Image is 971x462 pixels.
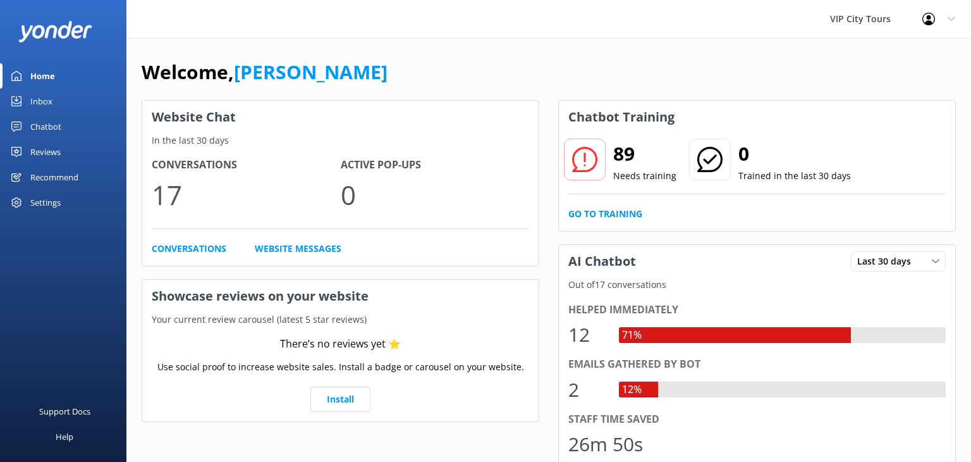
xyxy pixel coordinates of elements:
[142,101,539,134] h3: Website Chat
[559,101,684,134] h3: Chatbot Training
[738,139,851,169] h2: 0
[30,165,78,190] div: Recommend
[234,59,388,85] a: [PERSON_NAME]
[568,302,946,318] div: Helped immediately
[341,173,530,216] p: 0
[30,89,52,114] div: Inbox
[142,313,539,327] p: Your current review carousel (latest 5 star reviews)
[559,245,645,278] h3: AI Chatbot
[568,207,642,221] a: Go to Training
[152,242,226,256] a: Conversations
[142,280,539,313] h3: Showcase reviews on your website
[142,57,388,87] h1: Welcome,
[30,139,61,165] div: Reviews
[30,114,61,139] div: Chatbot
[280,336,401,353] div: There’s no reviews yet ⭐
[613,169,676,183] p: Needs training
[39,399,90,424] div: Support Docs
[56,424,73,449] div: Help
[619,327,645,344] div: 71%
[568,411,946,428] div: Staff time saved
[568,375,606,405] div: 2
[559,278,955,292] p: Out of 17 conversations
[568,320,606,350] div: 12
[568,356,946,373] div: Emails gathered by bot
[152,173,341,216] p: 17
[30,190,61,215] div: Settings
[857,254,919,268] span: Last 30 days
[152,157,341,173] h4: Conversations
[142,134,539,147] p: In the last 30 days
[19,21,92,42] img: yonder-white-logo.png
[613,139,676,169] h2: 89
[568,429,643,459] div: 26m 50s
[157,360,524,374] p: Use social proof to increase website sales. Install a badge or carousel on your website.
[310,387,370,412] a: Install
[738,169,851,183] p: Trained in the last 30 days
[255,242,341,256] a: Website Messages
[619,382,645,398] div: 12%
[341,157,530,173] h4: Active Pop-ups
[30,63,55,89] div: Home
